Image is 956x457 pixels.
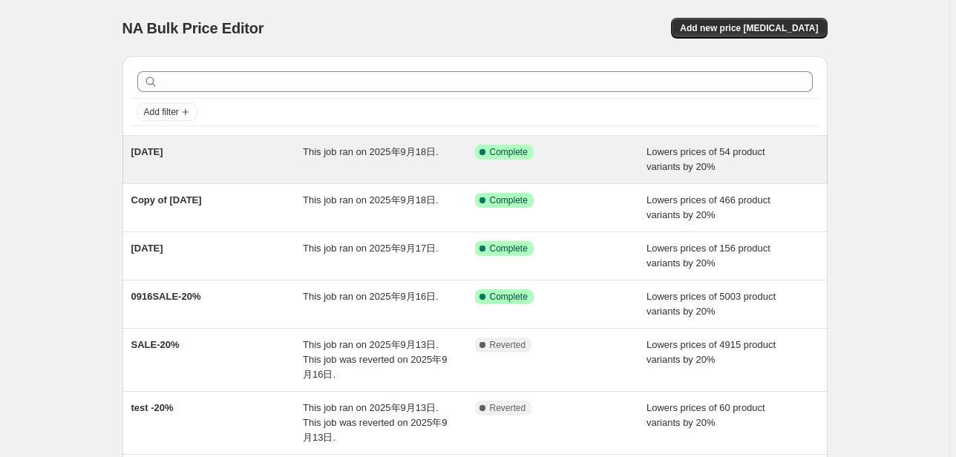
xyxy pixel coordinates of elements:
span: NA Bulk Price Editor [122,20,264,36]
button: Add new price [MEDICAL_DATA] [671,18,827,39]
span: SALE-20% [131,339,180,350]
button: Add filter [137,103,197,121]
span: Reverted [490,402,526,414]
span: Reverted [490,339,526,351]
span: Lowers prices of 466 product variants by 20% [646,194,770,220]
span: This job ran on 2025年9月16日. [303,291,439,302]
span: Lowers prices of 54 product variants by 20% [646,146,765,172]
span: Add new price [MEDICAL_DATA] [680,22,818,34]
span: Complete [490,291,528,303]
span: test -20% [131,402,174,413]
span: This job ran on 2025年9月17日. [303,243,439,254]
span: Lowers prices of 60 product variants by 20% [646,402,765,428]
span: This job ran on 2025年9月13日. This job was reverted on 2025年9月13日. [303,402,447,443]
span: Complete [490,194,528,206]
span: Lowers prices of 156 product variants by 20% [646,243,770,269]
span: Add filter [144,106,179,118]
span: 0916SALE-20% [131,291,201,302]
span: [DATE] [131,243,163,254]
span: Lowers prices of 5003 product variants by 20% [646,291,776,317]
span: [DATE] [131,146,163,157]
span: Copy of [DATE] [131,194,202,206]
span: Lowers prices of 4915 product variants by 20% [646,339,776,365]
span: This job ran on 2025年9月18日. [303,146,439,157]
span: Complete [490,146,528,158]
span: Complete [490,243,528,254]
span: This job ran on 2025年9月18日. [303,194,439,206]
span: This job ran on 2025年9月13日. This job was reverted on 2025年9月16日. [303,339,447,380]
